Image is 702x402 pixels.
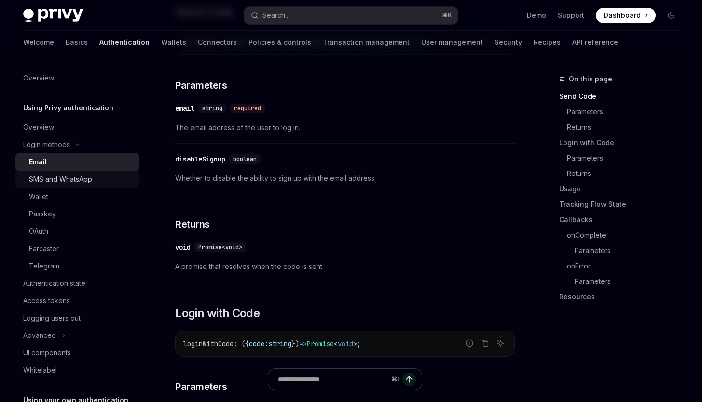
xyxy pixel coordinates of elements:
span: boolean [233,155,257,163]
a: Parameters [559,104,687,120]
span: A promise that resolves when the code is sent. [175,261,515,272]
div: Wallet [29,191,48,202]
div: Advanced [23,330,56,341]
div: Access tokens [23,295,70,307]
a: SMS and WhatsApp [15,171,139,188]
div: Whitelabel [23,364,57,376]
span: Returns [175,217,210,231]
span: code [249,339,264,348]
span: ; [357,339,361,348]
a: onComplete [559,228,687,243]
a: Authentication [99,31,150,54]
a: Wallets [161,31,186,54]
a: Wallet [15,188,139,205]
span: Login with Code [175,306,260,321]
a: Tracking Flow State [559,197,687,212]
a: Security [495,31,522,54]
span: On this page [569,73,612,85]
input: Ask a question... [278,369,387,390]
a: Overview [15,119,139,136]
a: API reference [572,31,618,54]
a: Login with Code [559,135,687,150]
a: Logging users out [15,309,139,327]
span: The email address of the user to log in. [175,122,515,134]
a: Whitelabel [15,362,139,379]
div: email [175,104,194,113]
span: Whether to disable the ability to sign up with the email address. [175,173,515,184]
a: Email [15,153,139,171]
div: Authentication state [23,278,85,289]
a: User management [421,31,483,54]
div: Email [29,156,47,168]
a: Returns [559,166,687,181]
span: => [299,339,307,348]
div: Search... [262,10,289,21]
a: Parameters [559,274,687,289]
a: Access tokens [15,292,139,309]
span: < [334,339,338,348]
a: Dashboard [596,8,656,23]
a: Usage [559,181,687,197]
button: Toggle Login methods section [15,136,139,153]
button: Toggle Advanced section [15,327,139,344]
div: Overview [23,72,54,84]
a: Overview [15,69,139,87]
a: OAuth [15,223,139,240]
a: Callbacks [559,212,687,228]
a: Transaction management [323,31,410,54]
div: SMS and WhatsApp [29,174,92,185]
button: Report incorrect code [463,337,476,349]
a: Parameters [559,150,687,166]
span: string [202,105,222,112]
div: Logging users out [23,312,81,324]
span: }) [291,339,299,348]
button: Open search [244,7,457,24]
a: Send Code [559,89,687,104]
a: Policies & controls [248,31,311,54]
button: Copy the contents from the code block [479,337,491,349]
div: Overview [23,121,54,133]
a: UI components [15,344,139,362]
span: loginWithCode [183,339,234,348]
h5: Using Privy authentication [23,102,113,114]
div: OAuth [29,226,48,237]
a: Passkey [15,205,139,223]
div: Passkey [29,208,56,220]
a: Authentication state [15,275,139,292]
div: Telegram [29,260,59,272]
a: Welcome [23,31,54,54]
button: Ask AI [494,337,507,349]
a: onError [559,258,687,274]
a: Basics [66,31,88,54]
a: Recipes [534,31,561,54]
span: Parameters [175,79,227,92]
span: Promise [307,339,334,348]
div: required [230,104,265,113]
a: Demo [527,11,546,20]
button: Toggle dark mode [663,8,679,23]
a: Support [558,11,584,20]
span: ⌘ K [442,12,452,19]
span: : [264,339,268,348]
button: Send message [402,373,416,386]
div: UI components [23,347,71,359]
span: Promise<void> [198,243,242,251]
div: Login methods [23,139,70,150]
div: void [175,242,191,252]
div: disableSignup [175,154,225,164]
a: Returns [559,120,687,135]
a: Farcaster [15,240,139,257]
span: : ({ [234,339,249,348]
span: string [268,339,291,348]
span: > [353,339,357,348]
div: Farcaster [29,243,59,255]
a: Resources [559,289,687,305]
span: void [338,339,353,348]
span: Dashboard [604,11,641,20]
a: Telegram [15,257,139,275]
a: Parameters [559,243,687,258]
img: dark logo [23,9,83,22]
a: Connectors [198,31,237,54]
